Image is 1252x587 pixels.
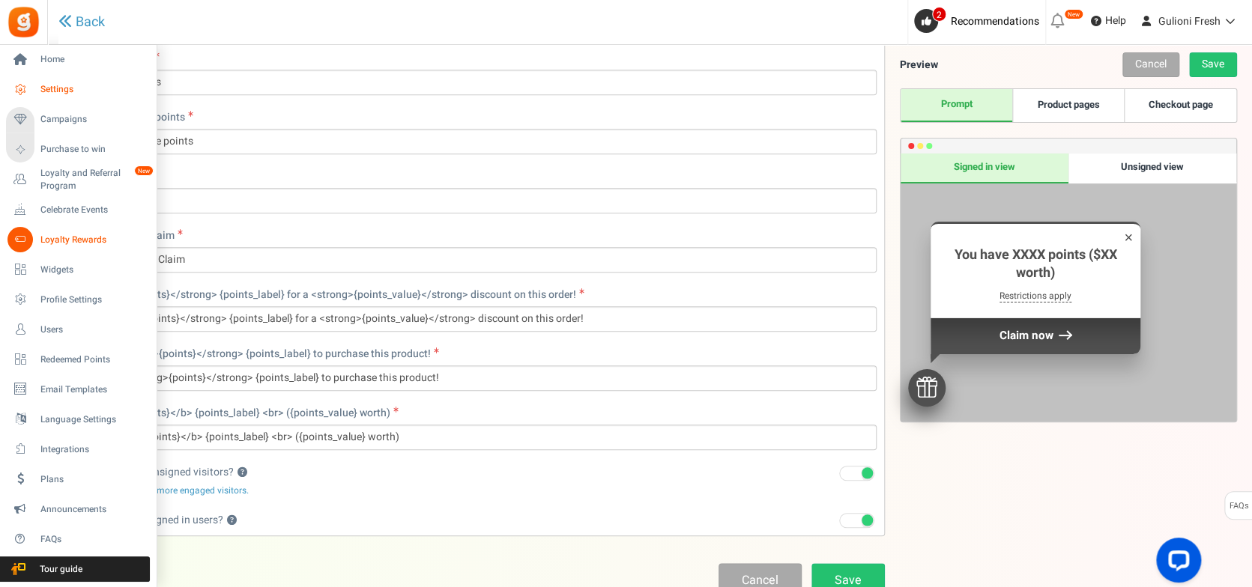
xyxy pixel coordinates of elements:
[6,407,150,432] a: Language Settings
[1124,89,1236,122] a: Checkout page
[70,405,390,421] span: You have <b>{points}</b> {points_label} <br> ({points_value} worth)
[6,437,150,462] a: Integrations
[40,383,145,396] span: Email Templates
[1189,52,1237,77] a: Save
[40,264,145,276] span: Widgets
[134,165,154,176] em: New
[70,465,247,480] label: Show prompt to unsigned visitors?
[70,287,576,302] span: Use <strong>{points}</strong> {points_label} for a <strong>{points_value}</strong> discount on th...
[40,503,145,516] span: Announcements
[7,563,112,576] span: Tour guide
[1158,13,1221,29] span: Gulioni Fresh
[1085,9,1132,33] a: Help
[6,496,150,522] a: Announcements
[40,413,145,426] span: Language Settings
[40,234,145,246] span: Loyalty Rewards
[951,13,1039,29] span: Recommendations
[238,468,247,478] button: Show prompt to unsigned visitors?
[954,245,1116,283] span: You have XXXX points ($XX worth)
[84,484,249,497] span: Enable this to get more engaged visitors.
[1000,290,1071,302] div: Restrictions apply
[40,204,145,216] span: Celebrate Events
[40,293,145,306] span: Profile Settings
[1122,52,1179,77] a: Cancel
[40,323,145,336] span: Users
[40,353,145,366] span: Redeemed Points
[227,516,237,526] button: Show prompt to signed in users?
[6,287,150,312] a: Profile Settings
[6,317,150,342] a: Users
[6,466,150,492] a: Plans
[40,533,145,546] span: FAQs
[932,7,946,22] span: 2
[901,153,1236,422] div: Preview only
[1064,9,1083,19] em: New
[6,197,150,222] a: Celebrate Events
[40,113,145,126] span: Campaigns
[1012,89,1124,122] a: Product pages
[40,53,145,66] span: Home
[6,526,150,552] a: FAQs
[6,227,150,252] a: Loyalty Rewards
[40,143,145,156] span: Purchase to win
[70,346,431,362] span: Use up to <strong>{points}</strong> {points_label} to purchase this product!
[999,327,1053,344] span: Claim now
[7,5,40,39] img: Gratisfaction
[1124,228,1133,248] div: ×
[6,107,150,133] a: Campaigns
[6,347,150,372] a: Redeemed Points
[901,153,1068,183] div: Signed in view
[6,257,150,282] a: Widgets
[901,89,1012,122] a: Prompt
[6,167,150,192] a: Loyalty and Referral Program New
[1068,153,1236,183] div: Unsigned view
[40,473,145,486] span: Plans
[40,167,150,192] span: Loyalty and Referral Program
[58,14,105,30] a: Back
[900,59,938,70] h5: Preview
[6,77,150,103] a: Settings
[914,9,1045,33] a: 2 Recommendations
[1101,13,1126,28] span: Help
[916,377,937,398] img: gift.svg
[6,47,150,73] a: Home
[931,317,1140,353] div: Claim now
[40,443,145,456] span: Integrations
[6,137,150,162] a: Purchase to win
[40,83,145,96] span: Settings
[1229,492,1249,520] span: FAQs
[6,377,150,402] a: Email Templates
